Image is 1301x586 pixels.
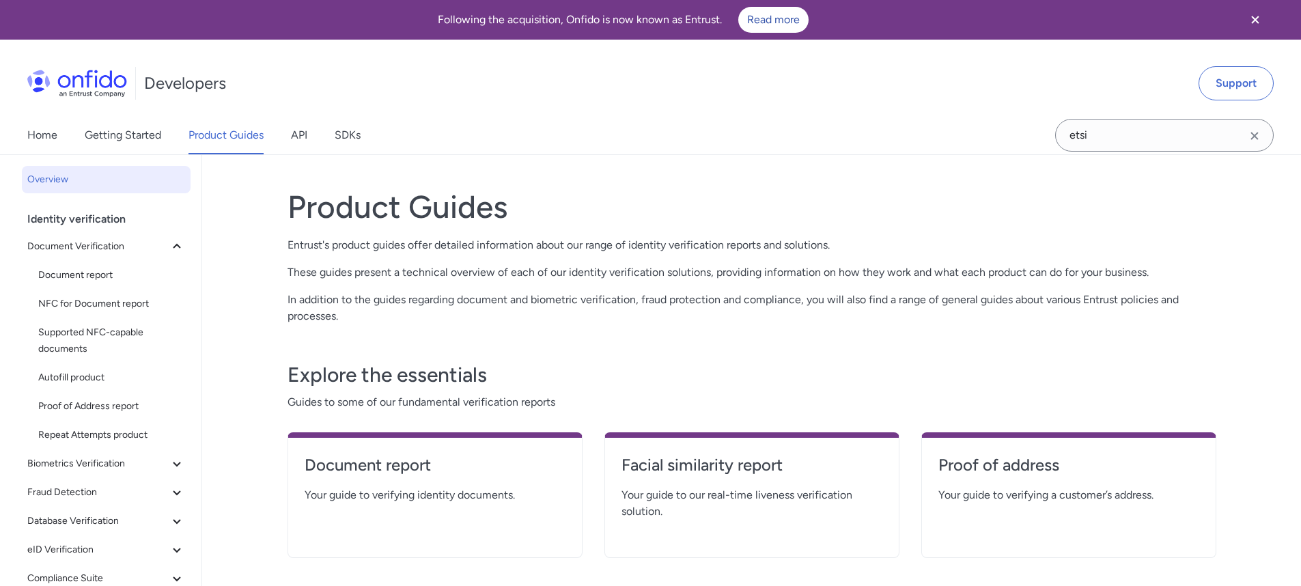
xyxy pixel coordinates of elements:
span: Biometrics Verification [27,456,169,472]
h4: Proof of address [938,454,1199,476]
span: Overview [27,171,185,188]
span: Database Verification [27,513,169,529]
h1: Developers [144,72,226,94]
a: Supported NFC-capable documents [33,319,191,363]
a: Overview [22,166,191,193]
span: Guides to some of our fundamental verification reports [288,394,1216,410]
span: Your guide to our real-time liveness verification solution. [621,487,882,520]
h4: Document report [305,454,565,476]
a: Read more [738,7,809,33]
div: Following the acquisition, Onfido is now known as Entrust. [16,7,1230,33]
button: Document Verification [22,233,191,260]
a: Proof of Address report [33,393,191,420]
div: Identity verification [27,206,196,233]
a: Document report [33,262,191,289]
a: Autofill product [33,364,191,391]
h3: Explore the essentials [288,361,1216,389]
span: eID Verification [27,542,169,558]
h4: Facial similarity report [621,454,882,476]
span: Document report [38,267,185,283]
a: Product Guides [188,116,264,154]
span: Supported NFC-capable documents [38,324,185,357]
img: Onfido Logo [27,70,127,97]
button: Biometrics Verification [22,450,191,477]
span: Proof of Address report [38,398,185,415]
a: Proof of address [938,454,1199,487]
button: Close banner [1230,3,1281,37]
a: Repeat Attempts product [33,421,191,449]
span: Fraud Detection [27,484,169,501]
a: NFC for Document report [33,290,191,318]
svg: Clear search field button [1246,128,1263,144]
input: Onfido search input field [1055,119,1274,152]
span: Autofill product [38,369,185,386]
span: Your guide to verifying a customer’s address. [938,487,1199,503]
span: Your guide to verifying identity documents. [305,487,565,503]
a: API [291,116,307,154]
p: Entrust's product guides offer detailed information about our range of identity verification repo... [288,237,1216,253]
a: Facial similarity report [621,454,882,487]
h1: Product Guides [288,188,1216,226]
a: Getting Started [85,116,161,154]
p: In addition to the guides regarding document and biometric verification, fraud protection and com... [288,292,1216,324]
p: These guides present a technical overview of each of our identity verification solutions, providi... [288,264,1216,281]
span: Document Verification [27,238,169,255]
button: Fraud Detection [22,479,191,506]
a: Document report [305,454,565,487]
button: eID Verification [22,536,191,563]
span: NFC for Document report [38,296,185,312]
a: Support [1199,66,1274,100]
span: Repeat Attempts product [38,427,185,443]
button: Database Verification [22,507,191,535]
a: Home [27,116,57,154]
svg: Close banner [1247,12,1263,28]
a: SDKs [335,116,361,154]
